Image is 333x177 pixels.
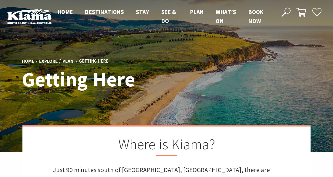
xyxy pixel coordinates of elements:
h1: Getting Here [22,68,193,91]
a: Home [22,58,34,64]
span: Stay [136,8,149,16]
img: Kiama Logo [7,9,52,24]
a: Plan [62,58,73,64]
nav: Main Menu [52,7,275,26]
span: Destinations [85,8,124,16]
span: Home [58,8,73,16]
li: Getting Here [79,57,108,65]
span: Book now [248,8,264,25]
span: Plan [190,8,204,16]
h2: Where is Kiama? [53,136,280,156]
a: Explore [39,58,58,64]
span: See & Do [161,8,176,25]
span: What’s On [216,8,236,25]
